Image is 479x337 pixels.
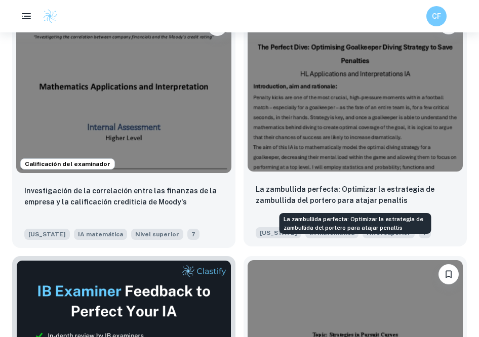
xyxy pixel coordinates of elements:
[426,6,447,26] button: CF
[284,216,423,231] font: La zambullida perfecta: Optimizar la estrategia de zambullida del portero para atajar penaltis
[24,185,223,207] p: Investigación de la correlación entre las finanzas de la empresa y la calificación crediticia de ...
[24,187,217,206] font: Investigación de la correlación entre las finanzas de la empresa y la calificación crediticia de ...
[260,229,297,236] font: [US_STATE]
[438,264,459,284] button: Marcador
[135,231,179,238] font: Nivel superior
[25,160,110,167] font: Calificación del examinador
[28,231,66,238] font: [US_STATE]
[256,184,455,206] p: La zambullida perfecta: Optimizar la estrategia de zambullida del portero para atajar penaltis
[191,231,195,238] font: 7
[244,8,467,248] a: MarcadorLa zambullida perfecta: Optimizar la estrategia de zambullida del portero para atajar pen...
[43,9,58,24] img: Logotipo de Clastify
[256,185,434,204] font: La zambullida perfecta: Optimizar la estrategia de zambullida del portero para atajar penaltis
[16,12,231,173] img: Miniatura de ejemplo de IA de matemáticas: Investigación de la correlación entre co
[248,10,463,172] img: Miniatura de ejemplo de IA de matemáticas: La inmersión perfecta: Optimización del portero
[12,8,235,248] a: Calificación del examinadorMarcadorInvestigación de la correlación entre las finanzas de la empre...
[432,12,441,20] font: CF
[36,9,58,24] a: Logotipo de Clastify
[78,231,123,238] font: IA matemática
